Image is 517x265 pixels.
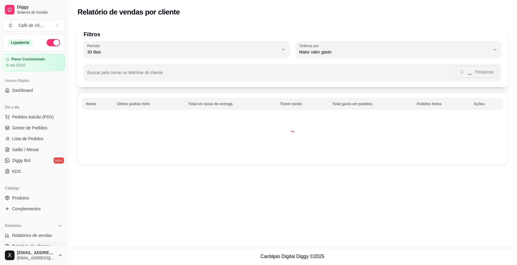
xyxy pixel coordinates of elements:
[17,250,55,256] span: [EMAIL_ADDRESS][DOMAIN_NAME]
[2,156,65,165] a: Diggy Botnovo
[78,7,180,17] h2: Relatório de vendas por cliente
[2,145,65,154] a: Salão / Mesas
[2,166,65,176] a: KDS
[17,10,63,15] span: Sistema de Gestão
[10,63,25,68] article: até 03/10
[2,193,65,203] a: Produtos
[12,125,47,131] span: Gestor de Pedidos
[290,126,296,132] div: Loading
[18,22,43,28] div: Café de Vó ...
[2,134,65,144] a: Lista de Pedidos
[12,114,54,120] span: Pedidos balcão (PDV)
[12,243,51,249] span: Relatório de clientes
[8,39,33,46] div: Loja aberta
[12,157,31,163] span: Diggy Bot
[17,256,55,260] span: [EMAIL_ADDRESS][DOMAIN_NAME]
[2,54,65,71] a: Plano Customizadoaté 03/10
[8,22,14,28] span: C
[2,204,65,214] a: Complementos
[5,223,21,228] span: Relatórios
[12,232,52,238] span: Relatórios de vendas
[12,195,29,201] span: Produtos
[2,19,65,31] button: Select a team
[87,49,279,55] span: 30 dias
[87,72,456,78] input: Buscar pelo nome ou telefone do cliente
[12,206,41,212] span: Complementos
[87,43,102,48] label: Período
[47,39,60,46] button: Alterar Status
[12,87,33,93] span: Dashboard
[2,2,65,17] a: DiggySistema de Gestão
[296,41,502,58] button: Ordenar porMaior valor gasto
[2,123,65,133] a: Gestor de Pedidos
[68,248,517,265] footer: Cardápio Digital Diggy © 2025
[84,41,290,58] button: Período30 dias
[2,102,65,112] div: Dia a dia
[2,183,65,193] div: Catálogo
[11,57,45,62] article: Plano Customizado
[2,86,65,95] a: Dashboard
[299,43,321,48] label: Ordenar por
[2,76,65,86] div: Acesso Rápido
[2,112,65,122] button: Pedidos balcão (PDV)
[12,168,21,174] span: KDS
[299,49,491,55] span: Maior valor gasto
[2,248,65,263] button: [EMAIL_ADDRESS][DOMAIN_NAME][EMAIL_ADDRESS][DOMAIN_NAME]
[17,5,63,10] span: Diggy
[2,231,65,240] a: Relatórios de vendas
[12,136,44,142] span: Lista de Pedidos
[12,147,39,153] span: Salão / Mesas
[2,241,65,251] a: Relatório de clientes
[84,30,501,39] p: Filtros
